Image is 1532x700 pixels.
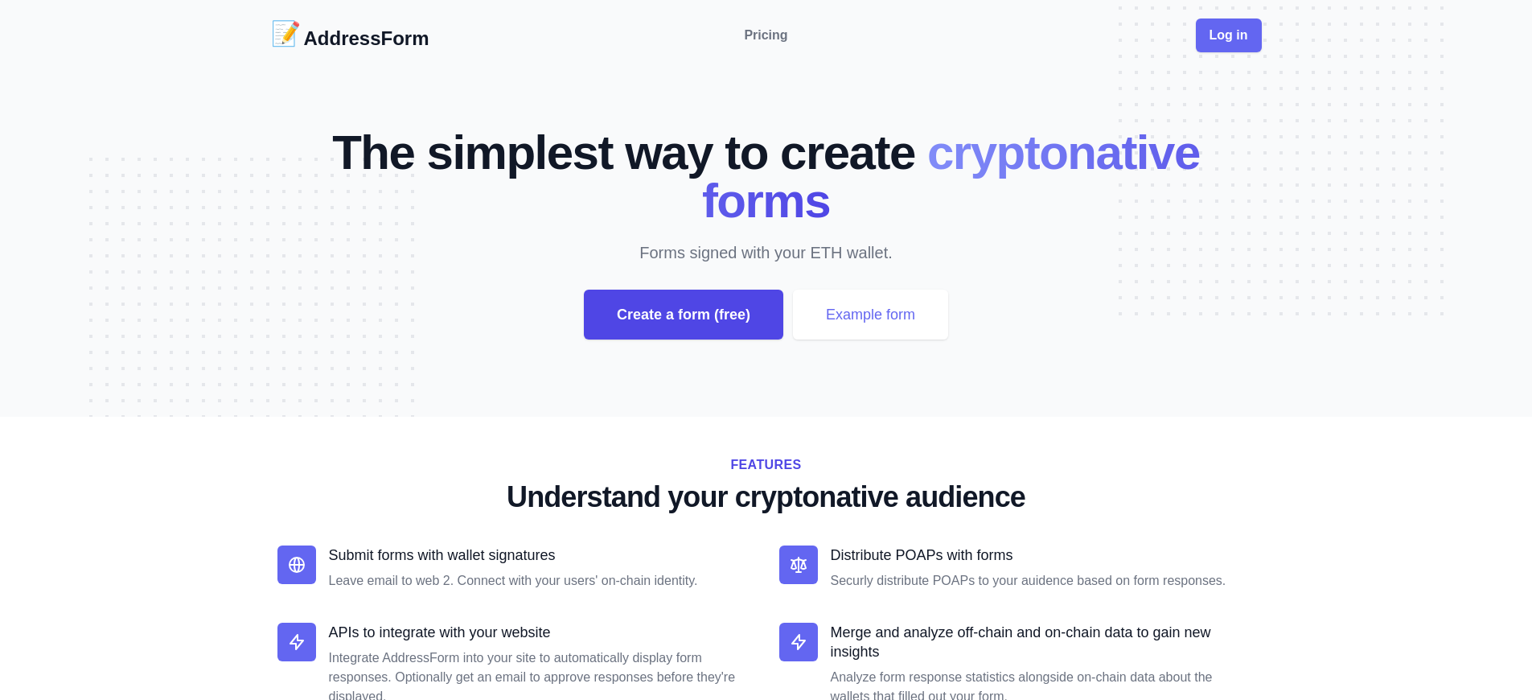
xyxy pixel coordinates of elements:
span: cryptonative forms [702,126,1200,228]
dd: Leave email to web 2. Connect with your users' on-chain identity. [329,571,754,591]
nav: Global [271,19,1262,51]
dd: Securly distribute POAPs to your auidence based on form responses. [831,571,1255,591]
p: Merge and analyze off-chain and on-chain data to gain new insights [831,623,1255,661]
p: APIs to integrate with your website [329,623,754,642]
div: Log in [1196,19,1262,52]
p: Forms signed with your ETH wallet. [355,241,1178,264]
div: Example form [793,290,948,340]
div: Create a form (free) [584,290,783,340]
span: The simplest way to create [332,126,915,179]
h2: Features [277,455,1255,475]
a: Pricing [744,26,787,45]
h2: AddressForm [304,26,429,51]
p: Submit forms with wallet signatures [329,546,754,565]
div: 📝 [271,19,301,51]
p: Understand your cryptonative audience [277,481,1255,513]
p: Distribute POAPs with forms [831,546,1255,565]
